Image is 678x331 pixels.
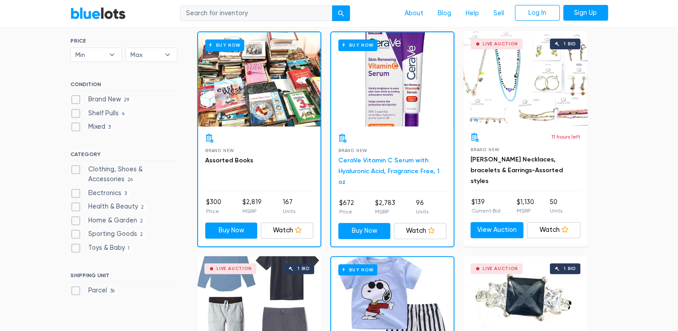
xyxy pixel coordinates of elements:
h6: SHIPPING UNIT [70,272,177,282]
span: 29 [121,96,132,104]
div: Live Auction [216,266,252,271]
span: 2 [137,218,146,225]
label: Clothing, Shoes & Accessories [70,165,177,184]
h6: CATEGORY [70,151,177,161]
h6: CONDITION [70,81,177,91]
a: About [397,5,431,22]
b: ▾ [158,48,177,61]
span: 4 [119,110,128,118]
a: Buy Now [205,222,258,239]
a: BlueLots [70,7,126,20]
li: $139 [471,197,501,215]
p: Current Bid [471,207,501,215]
label: Toys & Baby [70,243,133,253]
p: Units [283,207,295,215]
a: Watch [261,222,313,239]
a: Watch [527,222,580,238]
label: Parcel [70,286,118,296]
a: Buy Now [338,223,391,239]
a: Sign Up [563,5,608,21]
span: 36 [107,287,118,295]
a: Buy Now [331,32,453,126]
label: Electronics [70,188,130,198]
h6: Buy Now [205,39,244,51]
li: $2,783 [375,198,395,216]
a: [PERSON_NAME] Necklaces, bracelets & Earrings-Assorted styles [471,156,563,185]
p: MSRP [516,207,534,215]
div: 1 bid [298,266,310,271]
a: CeraVe Vitamin C Serum with Hyaluronic Acid, Fragrance Free, 1 oz [338,157,440,186]
input: Search for inventory [180,5,333,22]
a: Watch [394,223,446,239]
label: Sporting Goods [70,229,146,239]
li: $1,130 [516,197,534,215]
b: ▾ [103,48,121,61]
span: Brand New [205,148,234,153]
span: Brand New [471,147,500,152]
p: Units [416,208,428,216]
p: MSRP [242,207,262,215]
li: 167 [283,197,295,215]
li: 50 [550,197,562,215]
a: Assorted Books [205,157,253,164]
span: 2 [137,231,146,239]
div: 1 bid [564,266,576,271]
p: Units [550,207,562,215]
li: 96 [416,198,428,216]
span: 3 [121,190,130,197]
p: 11 hours left [552,133,580,141]
label: Home & Garden [70,216,146,226]
span: Max [130,48,160,61]
label: Shelf Pulls [70,109,128,118]
span: Brand New [338,148,367,153]
span: 2 [138,204,147,211]
p: Price [339,208,354,216]
a: Help [458,5,486,22]
a: Sell [486,5,511,22]
h6: Buy Now [338,39,377,51]
div: Live Auction [483,42,518,46]
li: $300 [206,197,221,215]
h6: PRICE [70,38,177,44]
div: Live Auction [483,266,518,271]
p: MSRP [375,208,395,216]
span: 1 [125,245,133,252]
li: $672 [339,198,354,216]
div: 1 bid [564,42,576,46]
a: Blog [431,5,458,22]
a: Log In [515,5,560,21]
li: $2,819 [242,197,262,215]
span: 26 [125,176,136,183]
a: Buy Now [198,32,320,126]
label: Mixed [70,122,114,132]
a: View Auction [471,222,524,238]
label: Health & Beauty [70,202,147,212]
h6: Buy Now [338,264,377,275]
a: Live Auction 1 bid [463,31,587,126]
label: Brand New [70,95,132,105]
p: Price [206,207,221,215]
span: Min [75,48,105,61]
span: 3 [105,124,114,131]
